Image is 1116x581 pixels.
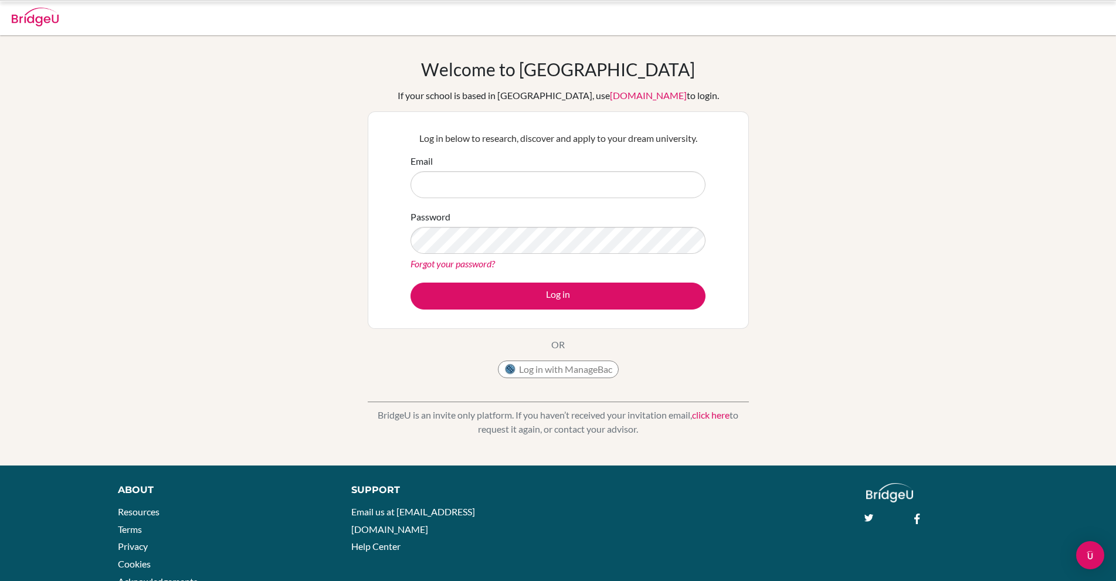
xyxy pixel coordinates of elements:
[551,338,565,352] p: OR
[118,483,325,497] div: About
[118,558,151,569] a: Cookies
[610,90,687,101] a: [DOMAIN_NAME]
[421,59,695,80] h1: Welcome to [GEOGRAPHIC_DATA]
[498,361,619,378] button: Log in with ManageBac
[351,506,475,535] a: Email us at [EMAIL_ADDRESS][DOMAIN_NAME]
[411,258,495,269] a: Forgot your password?
[368,408,749,436] p: BridgeU is an invite only platform. If you haven’t received your invitation email, to request it ...
[692,409,730,420] a: click here
[118,506,160,517] a: Resources
[1076,541,1104,569] div: Open Intercom Messenger
[351,541,401,552] a: Help Center
[411,283,705,310] button: Log in
[411,210,450,224] label: Password
[411,154,433,168] label: Email
[866,483,914,502] img: logo_white@2x-f4f0deed5e89b7ecb1c2cc34c3e3d731f90f0f143d5ea2071677605dd97b5244.png
[351,483,545,497] div: Support
[118,541,148,552] a: Privacy
[118,524,142,535] a: Terms
[12,8,59,26] img: Bridge-U
[411,131,705,145] p: Log in below to research, discover and apply to your dream university.
[398,89,719,103] div: If your school is based in [GEOGRAPHIC_DATA], use to login.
